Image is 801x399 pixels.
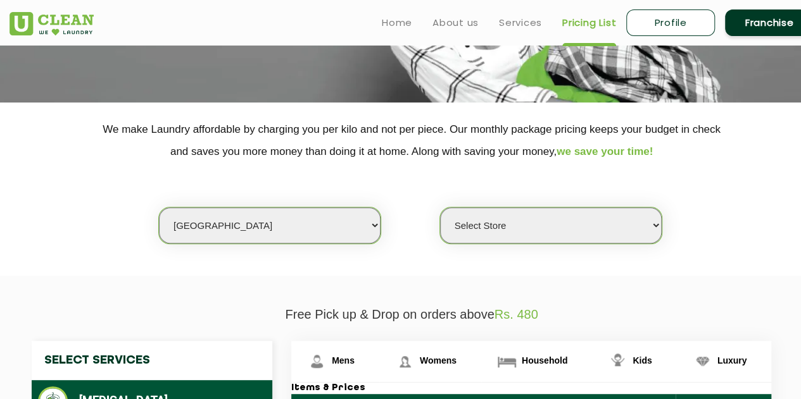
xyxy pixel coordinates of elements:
[562,15,616,30] a: Pricing List
[633,355,652,365] span: Kids
[432,15,479,30] a: About us
[306,350,328,372] img: Mens
[607,350,629,372] img: Kids
[291,383,771,394] h3: Items & Prices
[626,9,715,36] a: Profile
[499,15,542,30] a: Services
[420,355,457,365] span: Womens
[394,350,416,372] img: Womens
[691,350,714,372] img: Luxury
[332,355,355,365] span: Mens
[557,145,653,157] span: we save your time!
[496,350,518,372] img: Household
[522,355,567,365] span: Household
[9,12,94,35] img: UClean Laundry and Dry Cleaning
[717,355,747,365] span: Luxury
[32,341,272,380] h4: Select Services
[382,15,412,30] a: Home
[495,307,538,321] span: Rs. 480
